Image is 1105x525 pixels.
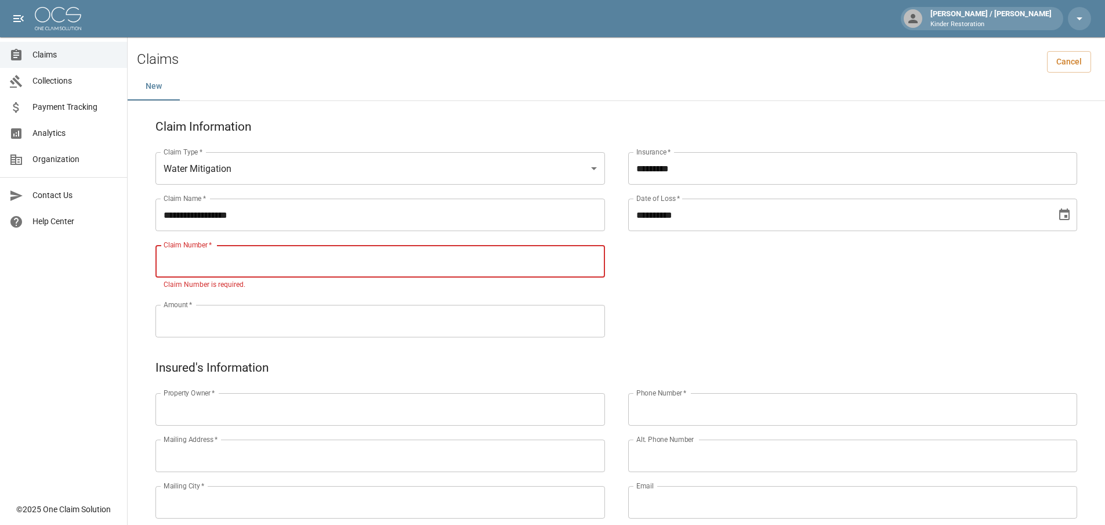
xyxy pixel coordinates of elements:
label: Claim Type [164,147,202,157]
button: open drawer [7,7,30,30]
label: Mailing City [164,481,205,491]
label: Phone Number [636,388,686,398]
div: [PERSON_NAME] / [PERSON_NAME] [926,8,1056,29]
h2: Claims [137,51,179,68]
img: ocs-logo-white-transparent.png [35,7,81,30]
div: dynamic tabs [128,73,1105,100]
button: New [128,73,180,100]
p: Claim Number is required. [164,279,597,291]
span: Claims [32,49,118,61]
label: Insurance [636,147,671,157]
div: Water Mitigation [155,152,605,185]
div: © 2025 One Claim Solution [16,504,111,515]
span: Help Center [32,215,118,228]
label: Mailing Address [164,434,218,444]
label: Claim Name [164,193,206,203]
a: Cancel [1047,51,1091,73]
label: Property Owner [164,388,215,398]
span: Organization [32,153,118,166]
label: Claim Number [164,240,212,250]
button: Choose date, selected date is Jun 18, 2025 [1053,203,1076,226]
label: Email [636,481,654,491]
label: Alt. Phone Number [636,434,694,444]
span: Collections [32,75,118,87]
span: Payment Tracking [32,101,118,113]
label: Date of Loss [636,193,680,203]
span: Analytics [32,127,118,139]
p: Kinder Restoration [930,20,1052,30]
label: Amount [164,300,193,310]
span: Contact Us [32,189,118,202]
